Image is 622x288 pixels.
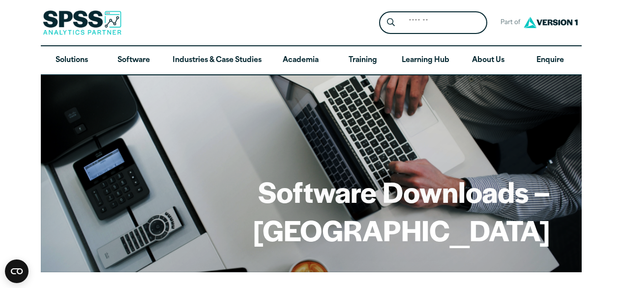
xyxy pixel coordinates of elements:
[495,16,521,30] span: Part of
[331,46,393,75] a: Training
[103,46,165,75] a: Software
[457,46,519,75] a: About Us
[269,46,331,75] a: Academia
[387,18,395,27] svg: Search magnifying glass icon
[5,259,29,283] button: Open CMP widget
[72,172,550,249] h1: Software Downloads – [GEOGRAPHIC_DATA]
[43,10,121,35] img: SPSS Analytics Partner
[379,11,487,34] form: Site Header Search Form
[394,46,457,75] a: Learning Hub
[519,46,581,75] a: Enquire
[41,46,103,75] a: Solutions
[41,46,582,75] nav: Desktop version of site main menu
[165,46,269,75] a: Industries & Case Studies
[382,14,400,32] button: Search magnifying glass icon
[521,13,580,32] img: Version1 Logo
